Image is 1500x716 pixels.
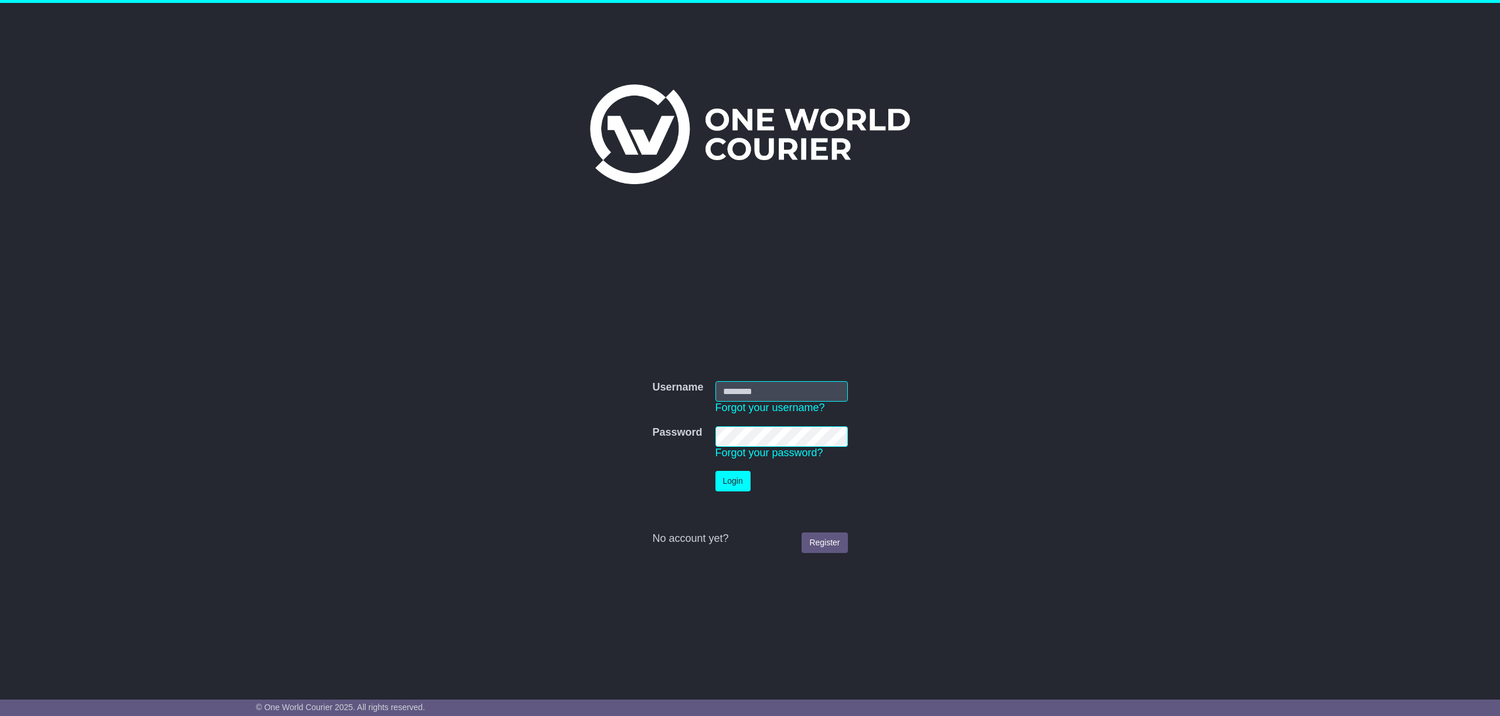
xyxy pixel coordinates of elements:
[652,381,703,394] label: Username
[652,532,847,545] div: No account yet?
[715,447,823,459] a: Forgot your password?
[802,532,847,553] a: Register
[256,703,425,712] span: © One World Courier 2025. All rights reserved.
[652,426,702,439] label: Password
[590,84,910,184] img: One World
[715,471,751,491] button: Login
[715,402,825,413] a: Forgot your username?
